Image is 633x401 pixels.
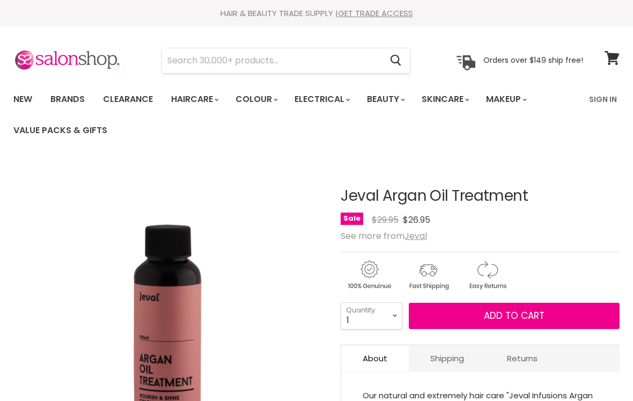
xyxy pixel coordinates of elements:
[409,303,620,330] button: Add to cart
[42,88,93,111] a: Brands
[403,214,430,226] span: $26.95
[5,84,583,146] ul: Main menu
[341,302,402,329] select: Quantity
[459,259,516,291] img: returns.gif
[95,88,161,111] a: Clearance
[341,345,409,371] a: About
[404,230,427,242] a: Jeval
[341,188,620,205] h1: Jeval Argan Oil Treatment
[227,88,284,111] a: Colour
[341,230,427,242] span: See more from
[409,345,485,371] a: Shipping
[5,88,40,111] a: New
[5,119,115,142] a: Value Packs & Gifts
[341,259,398,291] img: genuine.gif
[483,55,583,65] p: Orders over $149 ship free!
[583,88,623,111] a: Sign In
[372,214,399,226] span: $29.95
[161,48,410,74] form: Product
[400,259,457,291] img: shipping.gif
[414,88,476,111] a: Skincare
[485,345,559,371] a: Returns
[359,88,411,111] a: Beauty
[338,8,413,19] a: GET TRADE ACCESS
[162,48,381,73] input: Search
[341,213,363,225] span: Sale
[163,88,225,111] a: Haircare
[484,309,544,322] span: Add to cart
[286,88,357,111] a: Electrical
[478,88,533,111] a: Makeup
[381,48,410,73] button: Search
